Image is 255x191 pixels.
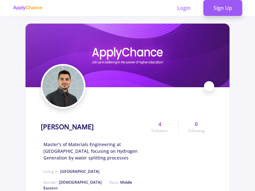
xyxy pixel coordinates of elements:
a: 0Following [178,120,214,134]
span: Middle Eastern [43,180,132,191]
h1: [PERSON_NAME] [41,123,94,131]
img: applychance logo text only [13,5,42,11]
span: Gender : [43,180,102,185]
a: 4Followers [142,120,178,134]
span: 0 [195,120,198,128]
span: [GEOGRAPHIC_DATA] [60,169,99,174]
span: Master's of Materials Engineering at [GEOGRAPHIC_DATA], focusing on Hydrogen Generation by water ... [43,141,142,161]
span: Followers [151,128,168,134]
span: [DEMOGRAPHIC_DATA] [59,180,102,185]
span: 4 [158,120,161,128]
img: Parsa Borhanicover image [25,24,229,87]
span: Living in : [43,169,99,174]
span: Following [188,128,205,134]
span: Race : [43,180,132,191]
img: Parsa Borhaniavatar [42,66,84,107]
